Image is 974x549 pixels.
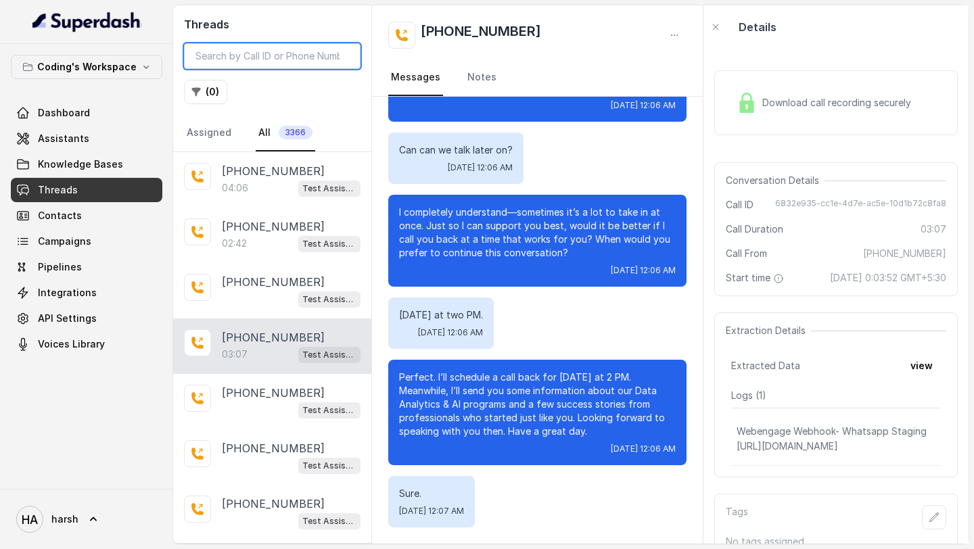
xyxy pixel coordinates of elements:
[726,271,787,285] span: Start time
[388,59,687,96] nav: Tabs
[302,404,356,417] p: Test Assistant-3
[399,487,464,500] p: Sure.
[302,182,356,195] p: Test Assistant-3
[731,389,941,402] p: Logs ( 1 )
[222,329,325,345] p: [PHONE_NUMBER]
[222,163,325,179] p: [PHONE_NUMBER]
[38,132,89,145] span: Assistants
[51,512,78,526] span: harsh
[611,100,676,111] span: [DATE] 12:06 AM
[222,181,248,195] p: 04:06
[222,237,247,250] p: 02:42
[399,206,676,260] p: I completely understand—sometimes it’s a lot to take in at once. Just so I can support you best, ...
[38,158,123,171] span: Knowledge Bases
[222,274,325,290] p: [PHONE_NUMBER]
[11,500,162,538] a: harsh
[302,293,356,306] p: Test Assistant-3
[38,337,105,351] span: Voices Library
[726,535,946,548] p: No tags assigned
[11,204,162,228] a: Contacts
[830,271,946,285] span: [DATE] 0:03:52 GMT+5:30
[737,440,838,452] span: [URL][DOMAIN_NAME]
[726,174,825,187] span: Conversation Details
[726,247,767,260] span: Call From
[38,312,97,325] span: API Settings
[737,425,927,438] p: Webengage Webhook- Whatsapp Staging
[38,183,78,197] span: Threads
[184,43,361,69] input: Search by Call ID or Phone Number
[11,255,162,279] a: Pipelines
[184,115,361,151] nav: Tabs
[418,327,483,338] span: [DATE] 12:06 AM
[302,237,356,251] p: Test Assistant-3
[775,198,946,212] span: 6832e935-cc1e-4d7e-ac5e-10d1b72c8fa8
[726,324,811,337] span: Extraction Details
[399,371,676,438] p: Perfect. I’ll schedule a call back for [DATE] at 2 PM. Meanwhile, I’ll send you some information ...
[184,16,361,32] h2: Threads
[762,96,917,110] span: Download call recording securely
[38,235,91,248] span: Campaigns
[11,126,162,151] a: Assistants
[399,308,483,322] p: [DATE] at two PM.
[921,222,946,236] span: 03:07
[611,444,676,454] span: [DATE] 12:06 AM
[11,178,162,202] a: Threads
[726,198,753,212] span: Call ID
[37,59,137,75] p: Coding's Workspace
[11,55,162,79] button: Coding's Workspace
[11,229,162,254] a: Campaigns
[421,22,541,49] h2: [PHONE_NUMBER]
[726,505,748,529] p: Tags
[739,19,776,35] p: Details
[726,222,783,236] span: Call Duration
[222,348,248,361] p: 03:07
[302,515,356,528] p: Test Assistant-3
[302,348,356,362] p: Test Assistant- 2
[448,162,513,173] span: [DATE] 12:06 AM
[279,126,312,139] span: 3366
[222,218,325,235] p: [PHONE_NUMBER]
[388,59,443,96] a: Messages
[22,512,38,527] text: HA
[11,281,162,305] a: Integrations
[902,354,941,378] button: view
[38,286,97,300] span: Integrations
[302,459,356,473] p: Test Assistant-3
[399,506,464,517] span: [DATE] 12:07 AM
[38,260,82,274] span: Pipelines
[38,106,90,120] span: Dashboard
[399,143,513,157] p: Can can we talk later on?
[222,440,325,456] p: [PHONE_NUMBER]
[611,265,676,276] span: [DATE] 12:06 AM
[222,385,325,401] p: [PHONE_NUMBER]
[731,359,800,373] span: Extracted Data
[863,247,946,260] span: [PHONE_NUMBER]
[184,80,227,104] button: (0)
[737,93,757,113] img: Lock Icon
[38,209,82,222] span: Contacts
[184,115,234,151] a: Assigned
[32,11,141,32] img: light.svg
[256,115,315,151] a: All3366
[11,152,162,176] a: Knowledge Bases
[11,332,162,356] a: Voices Library
[222,496,325,512] p: [PHONE_NUMBER]
[11,101,162,125] a: Dashboard
[11,306,162,331] a: API Settings
[465,59,499,96] a: Notes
